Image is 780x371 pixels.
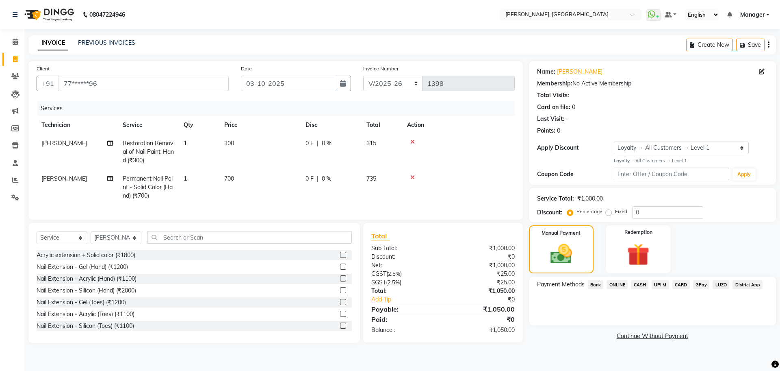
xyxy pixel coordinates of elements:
img: _gift.svg [620,241,656,269]
label: Fixed [615,208,627,215]
div: ₹0 [443,253,520,261]
div: ₹1,000.00 [577,194,603,203]
span: GPay [693,280,710,289]
b: 08047224946 [89,3,125,26]
div: Apply Discount [537,144,614,152]
a: [PERSON_NAME] [557,68,602,76]
span: Total [371,232,390,240]
div: ₹25.00 [443,278,520,287]
img: _cash.svg [544,242,579,266]
span: 700 [224,175,234,182]
div: Acrylic extension + Solid color (₹1800) [37,251,135,260]
span: 0 % [322,175,331,183]
strong: Loyalty → [614,158,635,164]
th: Action [402,116,515,134]
span: Payment Methods [537,280,585,289]
div: 0 [557,127,560,135]
div: 0 [572,103,575,111]
div: Nail Extension - Acrylic (Hand) (₹1100) [37,275,136,283]
span: 315 [366,140,376,147]
div: No Active Membership [537,79,768,88]
span: Restoration Removal of Nail Paint-Hand (₹300) [123,140,174,164]
label: Invoice Number [363,65,399,72]
div: Nail Extension - Gel (Hand) (₹1200) [37,263,128,271]
span: ONLINE [607,280,628,289]
span: District App [732,280,763,289]
div: ₹1,000.00 [443,244,520,253]
span: [PERSON_NAME] [41,175,87,182]
div: Sub Total: [365,244,443,253]
label: Redemption [624,229,652,236]
div: Net: [365,261,443,270]
a: INVOICE [38,36,68,50]
th: Qty [179,116,219,134]
th: Technician [37,116,118,134]
div: ( ) [365,270,443,278]
img: logo [21,3,76,26]
button: Create New [686,39,733,51]
div: Nail Extension - Silicon (Toes) (₹1100) [37,322,134,330]
div: Total Visits: [537,91,569,100]
a: Continue Without Payment [531,332,774,340]
div: ₹0 [456,295,520,304]
div: Total: [365,287,443,295]
a: Add Tip [365,295,456,304]
div: Nail Extension - Acrylic (Toes) (₹1100) [37,310,134,319]
div: Services [37,101,521,116]
span: Manager [740,11,765,19]
div: ( ) [365,278,443,287]
span: 735 [366,175,376,182]
span: 2.5% [388,279,400,286]
button: +91 [37,76,59,91]
span: [PERSON_NAME] [41,140,87,147]
th: Service [118,116,179,134]
label: Percentage [576,208,602,215]
span: SGST [371,279,386,286]
span: LUZO [713,280,729,289]
div: ₹1,000.00 [443,261,520,270]
span: Permanent Nail Paint - Solid Color (Hand) (₹700) [123,175,173,199]
div: All Customers → Level 1 [614,157,768,164]
div: ₹1,050.00 [443,304,520,314]
th: Disc [301,116,362,134]
span: UPI M [652,280,669,289]
div: Card on file: [537,103,570,111]
button: Save [736,39,765,51]
span: CASH [631,280,648,289]
div: Coupon Code [537,170,614,179]
span: Bank [588,280,604,289]
div: Membership: [537,79,572,88]
span: 0 F [305,175,314,183]
div: ₹1,050.00 [443,326,520,334]
div: - [566,115,568,123]
div: Points: [537,127,555,135]
input: Enter Offer / Coupon Code [614,168,729,180]
div: Balance : [365,326,443,334]
input: Search or Scan [147,231,352,244]
th: Price [219,116,301,134]
span: 0 % [322,139,331,148]
span: 0 F [305,139,314,148]
div: Service Total: [537,194,574,203]
span: | [317,175,318,183]
div: ₹1,050.00 [443,287,520,295]
span: 1 [184,140,187,147]
input: Search by Name/Mobile/Email/Code [58,76,229,91]
th: Total [362,116,402,134]
div: Paid: [365,314,443,324]
span: CARD [672,280,690,289]
span: | [317,139,318,148]
span: 2.5% [388,271,400,277]
div: ₹25.00 [443,270,520,278]
div: Last Visit: [537,115,564,123]
label: Manual Payment [542,229,581,237]
div: ₹0 [443,314,520,324]
div: Discount: [365,253,443,261]
div: Nail Extension - Gel (Toes) (₹1200) [37,298,126,307]
div: Discount: [537,208,562,217]
div: Nail Extension - Silicon (Hand) (₹2000) [37,286,136,295]
span: CGST [371,270,386,277]
button: Apply [732,168,756,181]
label: Client [37,65,50,72]
div: Name: [537,68,555,76]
